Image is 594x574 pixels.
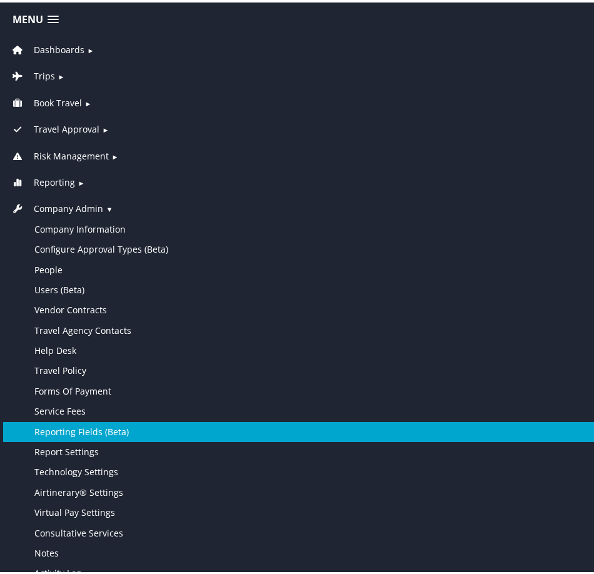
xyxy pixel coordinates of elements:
[106,202,113,211] span: ▼
[84,96,91,106] span: ►
[34,67,55,81] span: Trips
[13,11,43,23] span: Menu
[9,200,103,212] a: Company Admin
[34,199,103,213] span: Company Admin
[87,43,94,53] span: ►
[34,94,82,108] span: Book Travel
[111,149,118,159] span: ►
[6,7,65,28] a: Menu
[34,147,109,161] span: Risk Management
[78,176,84,185] span: ►
[9,148,109,159] a: Risk Management
[102,123,109,132] span: ►
[9,41,84,53] a: Dashboards
[9,174,75,186] a: Reporting
[9,94,82,106] a: Book Travel
[58,69,64,79] span: ►
[34,173,75,187] span: Reporting
[34,41,84,54] span: Dashboards
[9,121,99,133] a: Travel Approval
[9,68,55,79] a: Trips
[34,120,99,134] span: Travel Approval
